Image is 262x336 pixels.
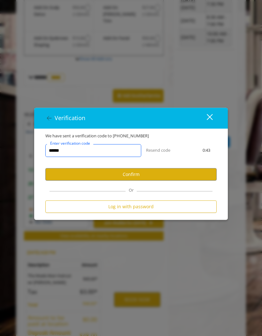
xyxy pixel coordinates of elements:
[199,113,212,123] div: close dialog
[146,147,170,154] button: Resend code
[191,147,221,154] div: 0:43
[45,201,217,213] button: Log in with password
[41,133,221,140] div: We have sent a verification code to [PHONE_NUMBER]
[47,141,93,147] label: Enter verification code
[55,114,85,122] span: Verification
[195,112,217,125] button: close dialog
[126,187,137,193] span: Or
[45,144,141,157] input: verificationCodeText
[45,168,217,181] button: Confirm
